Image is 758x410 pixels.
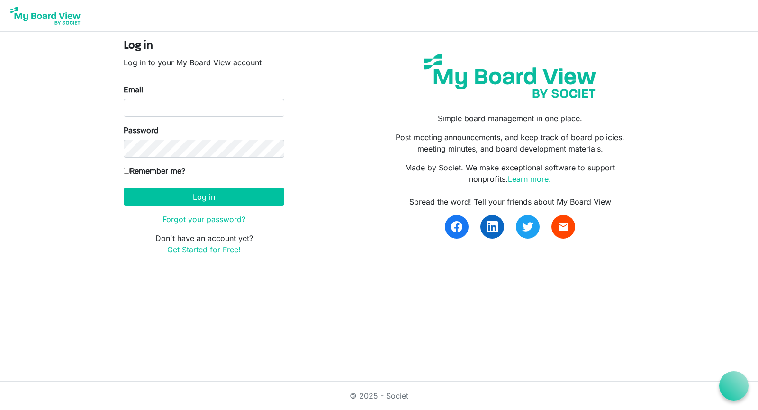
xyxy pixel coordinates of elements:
img: facebook.svg [451,221,462,232]
h4: Log in [124,39,284,53]
p: Don't have an account yet? [124,232,284,255]
label: Password [124,125,159,136]
a: Get Started for Free! [167,245,241,254]
label: Remember me? [124,165,185,177]
img: linkedin.svg [487,221,498,232]
button: Log in [124,188,284,206]
p: Log in to your My Board View account [124,57,284,68]
input: Remember me? [124,168,130,174]
img: My Board View Logo [8,4,83,27]
a: email [551,215,575,239]
a: © 2025 - Societ [350,391,408,401]
p: Made by Societ. We make exceptional software to support nonprofits. [386,162,634,185]
img: my-board-view-societ.svg [417,47,603,105]
a: Learn more. [508,174,551,184]
div: Spread the word! Tell your friends about My Board View [386,196,634,207]
p: Simple board management in one place. [386,113,634,124]
img: twitter.svg [522,221,533,232]
label: Email [124,84,143,95]
p: Post meeting announcements, and keep track of board policies, meeting minutes, and board developm... [386,132,634,154]
a: Forgot your password? [162,214,245,224]
span: email [558,221,569,232]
